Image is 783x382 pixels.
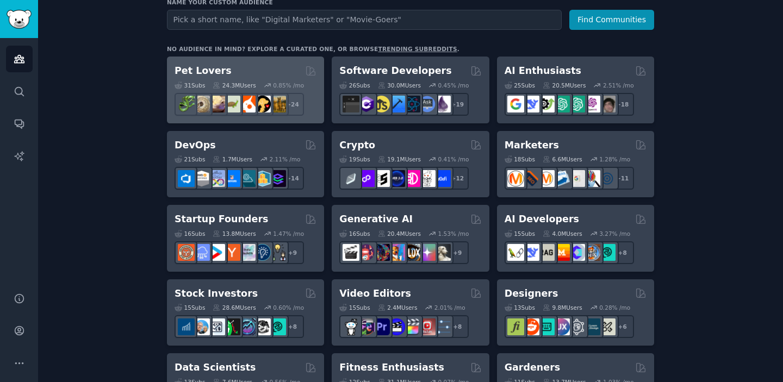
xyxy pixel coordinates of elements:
[403,96,420,112] img: reactnative
[343,318,359,335] img: gopro
[358,96,375,112] img: csharp
[254,244,271,261] img: Entrepreneurship
[569,10,654,30] button: Find Communities
[208,244,225,261] img: startup
[373,170,390,187] img: ethstaker
[403,244,420,261] img: FluxAI
[538,96,555,112] img: AItoolsCatalog
[568,318,585,335] img: userexperience
[603,82,634,89] div: 2.51 % /mo
[378,82,421,89] div: 30.0M Users
[419,96,436,112] img: AskComputerScience
[175,287,258,300] h2: Stock Investors
[538,244,555,261] img: Rag
[254,318,271,335] img: swingtrading
[175,155,205,163] div: 21 Sub s
[611,167,634,190] div: + 11
[388,170,405,187] img: web3
[438,230,469,237] div: 1.53 % /mo
[543,230,582,237] div: 4.0M Users
[505,230,535,237] div: 15 Sub s
[175,82,205,89] div: 31 Sub s
[175,361,256,374] h2: Data Scientists
[599,304,630,311] div: 0.28 % /mo
[505,361,561,374] h2: Gardeners
[281,241,304,264] div: + 9
[434,318,451,335] img: postproduction
[568,244,585,261] img: OpenSourceAI
[553,96,570,112] img: chatgpt_promptDesign
[213,304,256,311] div: 28.6M Users
[175,230,205,237] div: 16 Sub s
[434,304,465,311] div: 2.01 % /mo
[339,155,370,163] div: 19 Sub s
[373,244,390,261] img: deepdream
[281,167,304,190] div: + 14
[269,96,286,112] img: dogbreed
[339,139,375,152] h2: Crypto
[378,155,421,163] div: 19.1M Users
[378,304,418,311] div: 2.4M Users
[269,244,286,261] img: growmybusiness
[208,318,225,335] img: Forex
[223,244,240,261] img: ycombinator
[505,287,558,300] h2: Designers
[175,304,205,311] div: 15 Sub s
[523,170,539,187] img: bigseo
[223,170,240,187] img: DevOpsLinks
[419,170,436,187] img: CryptoNews
[507,318,524,335] img: typography
[193,96,210,112] img: ballpython
[343,170,359,187] img: ethfinance
[568,170,585,187] img: googleads
[273,304,304,311] div: 0.60 % /mo
[599,170,616,187] img: OnlineMarketing
[505,82,535,89] div: 25 Sub s
[611,315,634,338] div: + 6
[178,96,195,112] img: herpetology
[438,155,469,163] div: 0.41 % /mo
[208,96,225,112] img: leopardgeckos
[611,93,634,116] div: + 18
[213,82,256,89] div: 24.3M Users
[339,361,444,374] h2: Fitness Enthusiasts
[599,318,616,335] img: UX_Design
[446,167,469,190] div: + 12
[213,155,252,163] div: 1.7M Users
[523,318,539,335] img: logodesign
[269,318,286,335] img: technicalanalysis
[193,170,210,187] img: AWS_Certified_Experts
[223,318,240,335] img: Trading
[193,318,210,335] img: ValueInvesting
[507,170,524,187] img: content_marketing
[254,170,271,187] img: aws_cdk
[434,170,451,187] img: defi_
[434,96,451,112] img: elixir
[239,244,256,261] img: indiehackers
[434,244,451,261] img: DreamBooth
[339,212,413,226] h2: Generative AI
[339,304,370,311] div: 15 Sub s
[553,318,570,335] img: UXDesign
[419,318,436,335] img: Youtubevideo
[254,96,271,112] img: PetAdvice
[281,315,304,338] div: + 8
[446,241,469,264] div: + 9
[223,96,240,112] img: turtle
[599,230,630,237] div: 3.27 % /mo
[358,318,375,335] img: editors
[543,155,582,163] div: 6.6M Users
[273,82,304,89] div: 0.85 % /mo
[419,244,436,261] img: starryai
[388,244,405,261] img: sdforall
[583,170,600,187] img: MarketingResearch
[388,96,405,112] img: iOSProgramming
[239,170,256,187] img: platformengineering
[599,96,616,112] img: ArtificalIntelligence
[538,318,555,335] img: UI_Design
[388,318,405,335] img: VideoEditors
[208,170,225,187] img: Docker_DevOps
[339,82,370,89] div: 26 Sub s
[339,64,451,78] h2: Software Developers
[339,230,370,237] div: 16 Sub s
